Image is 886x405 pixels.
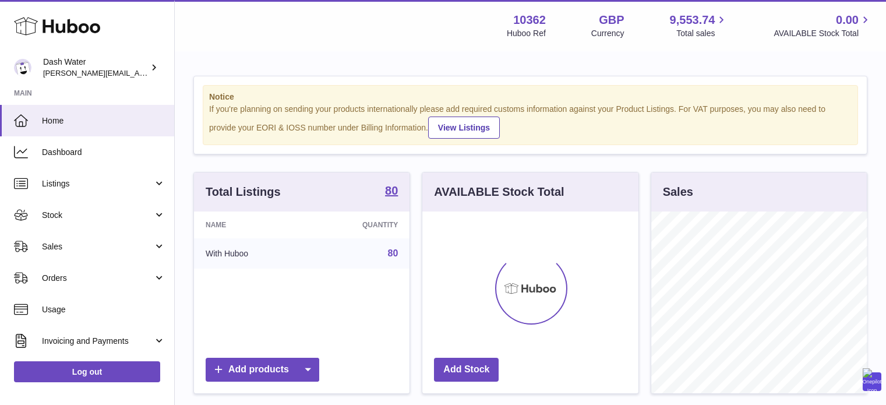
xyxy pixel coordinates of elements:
a: Log out [14,361,160,382]
h3: AVAILABLE Stock Total [434,184,564,200]
a: Add products [206,358,319,382]
strong: Notice [209,91,852,103]
span: Dashboard [42,147,165,158]
strong: 80 [385,185,398,196]
div: Dash Water [43,57,148,79]
span: Usage [42,304,165,315]
a: Add Stock [434,358,499,382]
th: Quantity [308,212,410,238]
a: 80 [385,185,398,199]
span: Stock [42,210,153,221]
span: 0.00 [836,12,859,28]
h3: Total Listings [206,184,281,200]
span: Home [42,115,165,126]
a: View Listings [428,117,500,139]
h3: Sales [663,184,693,200]
a: 80 [388,248,398,258]
span: Total sales [676,28,728,39]
a: 0.00 AVAILABLE Stock Total [774,12,872,39]
span: Sales [42,241,153,252]
div: Huboo Ref [507,28,546,39]
span: Orders [42,273,153,284]
strong: 10362 [513,12,546,28]
span: [PERSON_NAME][EMAIL_ADDRESS][DOMAIN_NAME] [43,68,234,78]
img: james@dash-water.com [14,59,31,76]
span: AVAILABLE Stock Total [774,28,872,39]
span: Listings [42,178,153,189]
a: 9,553.74 Total sales [670,12,729,39]
th: Name [194,212,308,238]
strong: GBP [599,12,624,28]
span: 9,553.74 [670,12,715,28]
div: If you're planning on sending your products internationally please add required customs informati... [209,104,852,139]
div: Currency [591,28,624,39]
td: With Huboo [194,238,308,269]
span: Invoicing and Payments [42,336,153,347]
